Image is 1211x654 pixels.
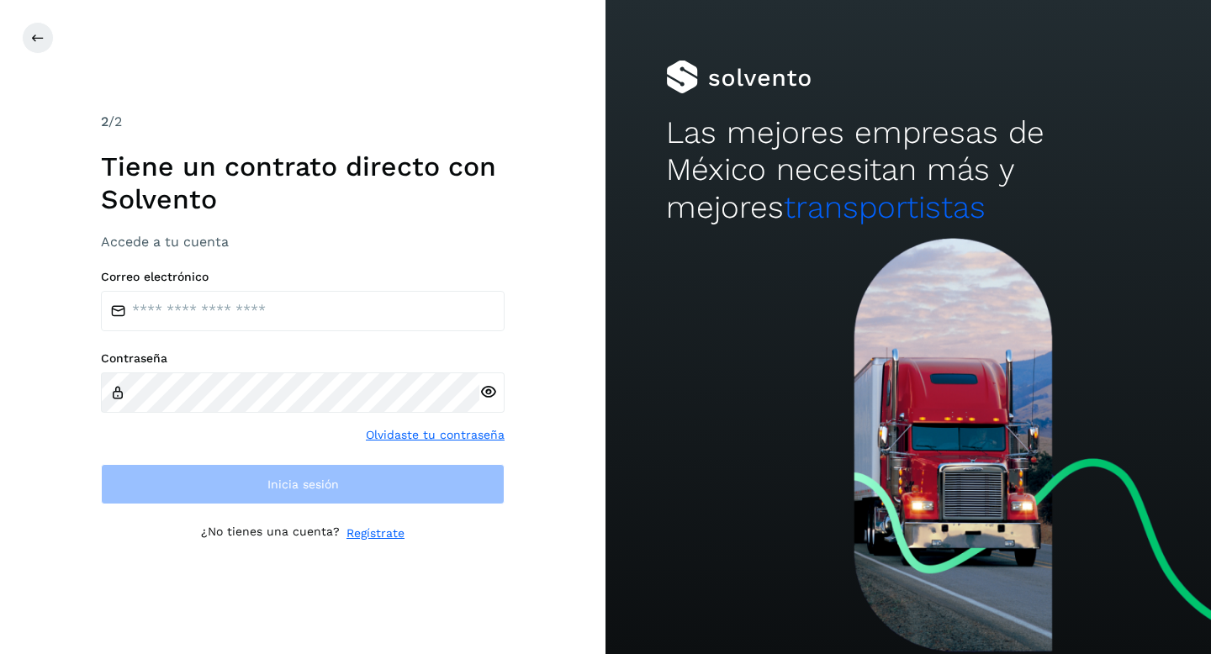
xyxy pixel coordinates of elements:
[101,464,505,504] button: Inicia sesión
[666,114,1150,226] h2: Las mejores empresas de México necesitan más y mejores
[101,270,505,284] label: Correo electrónico
[101,113,108,129] span: 2
[346,525,405,542] a: Regístrate
[201,525,340,542] p: ¿No tienes una cuenta?
[101,150,505,215] h1: Tiene un contrato directo con Solvento
[101,351,505,366] label: Contraseña
[366,426,505,444] a: Olvidaste tu contraseña
[784,189,986,225] span: transportistas
[267,478,339,490] span: Inicia sesión
[101,234,505,250] h3: Accede a tu cuenta
[101,112,505,132] div: /2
